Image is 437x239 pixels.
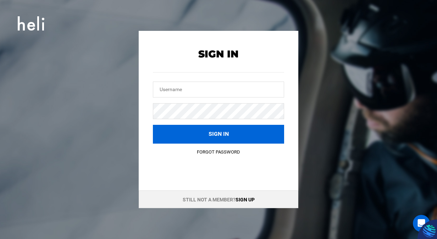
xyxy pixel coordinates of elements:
a: Forgot Password [197,149,240,155]
h2: Sign In [153,49,284,60]
button: Sign in [153,125,284,144]
a: Sign up [236,197,255,202]
div: Still not a member? [139,190,298,208]
div: Open Intercom Messenger [413,215,430,232]
input: Username [153,82,284,98]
